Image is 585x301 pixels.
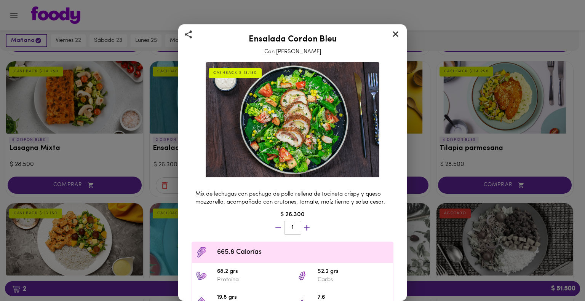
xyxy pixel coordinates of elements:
[217,268,289,276] span: 68.2 grs
[541,257,577,293] iframe: Messagebird Livechat Widget
[217,276,289,284] p: Proteína
[209,68,262,78] div: CASHBACK $ 13.150
[318,268,389,276] span: 52.2 grs
[289,224,296,231] span: 1
[188,35,397,44] h2: Ensalada Cordon Bleu
[217,247,389,258] span: 665.8 Calorías
[284,221,301,235] button: 1
[196,270,207,282] img: 68.2 grs Proteína
[196,247,207,258] img: Contenido calórico
[296,270,308,282] img: 52.2 grs Carbs
[188,210,397,219] div: $ 26.300
[264,49,321,55] span: Con [PERSON_NAME]
[195,191,385,205] span: Mix de lechugas con pechuga de pollo rellena de tocineta crispy y queso mozzarella, acompañada co...
[206,62,379,178] img: Ensalada Cordon Bleu
[318,276,389,284] p: Carbs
